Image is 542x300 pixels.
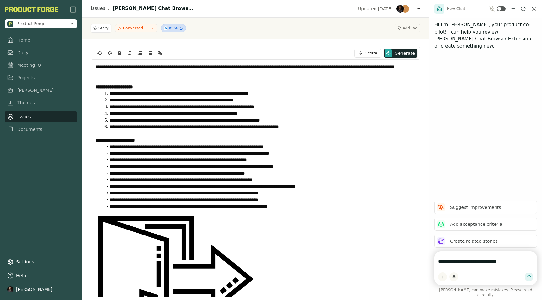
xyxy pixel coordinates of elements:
[169,26,178,31] span: #156
[156,49,164,57] button: Link
[123,26,148,31] span: Conversation-to-Prototype
[358,6,377,12] span: Updated
[519,5,527,13] button: Chat history
[509,5,517,13] button: New chat
[364,51,377,56] span: Dictate
[5,256,77,267] a: Settings
[450,221,502,228] p: Add acceptance criteria
[531,6,537,12] button: Close chat
[98,26,109,31] span: Story
[434,218,537,231] button: Add acceptance criteria
[497,6,506,11] button: Toggle ambient mode
[5,284,77,295] button: [PERSON_NAME]
[5,47,77,58] a: Daily
[434,235,537,248] button: Create related stories
[403,26,417,31] span: Add Tag
[401,5,409,13] img: Adam Tucker
[5,72,77,83] a: Projects
[5,59,77,71] a: Meeting IQ
[146,49,154,57] button: Bullet
[438,272,447,281] button: Add content to chat
[447,6,465,11] span: New Chat
[5,34,77,46] a: Home
[125,49,134,57] button: Italic
[5,19,77,28] button: Open organization switcher
[95,49,104,57] button: undo
[449,272,458,281] button: Start dictation
[69,6,77,13] button: Close Sidebar
[5,270,77,281] button: Help
[378,6,393,12] span: [DATE]
[395,24,420,32] button: Add Tag
[113,5,194,12] h1: [PERSON_NAME] Chat Browser Extension
[354,4,413,13] button: Updated[DATE]Rich TheilAdam Tucker
[135,49,144,57] button: Ordered
[434,21,537,49] p: Hi I'm [PERSON_NAME], your product co-pilot! I can help you review [PERSON_NAME] Chat Browser Ext...
[450,238,498,245] p: Create related stories
[450,204,501,211] p: Suggest improvements
[5,111,77,122] a: Issues
[5,124,77,135] a: Documents
[115,24,157,32] button: Conversation-to-Prototype
[69,6,77,13] img: sidebar
[525,273,533,281] button: Send message
[354,49,381,58] button: Dictate
[5,7,58,12] button: PF-Logo
[396,5,404,13] img: Rich Theil
[7,286,13,292] img: profile
[7,21,13,27] img: Product Forge
[5,7,58,12] img: Product Forge
[434,287,537,297] span: [PERSON_NAME] can make mistakes. Please read carefully.
[17,21,45,27] span: Product Forge
[434,201,537,214] button: Suggest improvements
[395,50,415,56] span: Generate
[115,49,124,57] button: Bold
[384,49,417,58] button: Generate
[5,97,77,108] a: Themes
[105,49,114,57] button: redo
[91,5,105,12] a: Issues
[91,24,111,33] button: Story
[5,85,77,96] a: [PERSON_NAME]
